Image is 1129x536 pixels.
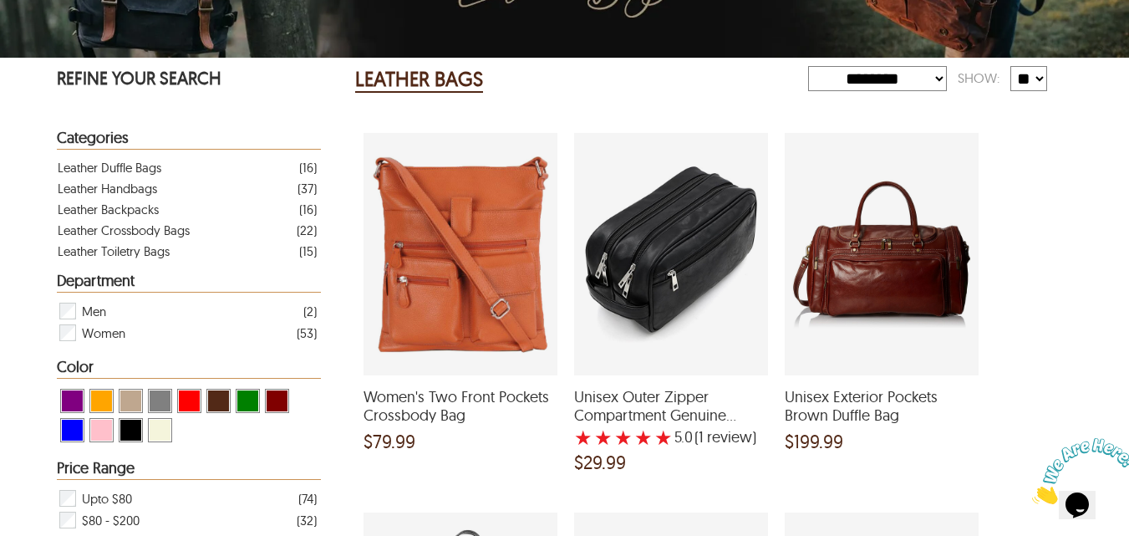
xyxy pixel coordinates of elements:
[82,488,132,509] span: Upto $80
[60,389,84,413] div: View Purple Leather Bags
[364,388,557,424] span: Women's Two Front Pockets Crossbody Bag
[89,389,114,413] div: View Orange Leather Bags
[694,429,704,446] span: (1
[364,365,557,457] a: Women's Two Front Pockets Crossbody Bag and a price of $79.99
[82,322,125,344] span: Women
[298,488,317,509] div: ( 74 )
[60,418,84,442] div: View Blue Leather Bags
[119,389,143,413] div: View Gold Leather Bags
[58,241,317,262] a: Filter Leather Toiletry Bags
[206,389,231,413] div: View Brown ( Brand Color ) Leather Bags
[297,323,317,344] div: ( 53 )
[654,429,673,446] label: 5 rating
[57,460,321,480] div: Heading Filter Leather Bags by Price Range
[785,433,843,450] span: $199.99
[177,389,201,413] div: View Red Leather Bags
[299,241,317,262] div: ( 15 )
[57,66,321,94] p: REFINE YOUR SEARCH
[634,429,653,446] label: 4 rating
[57,130,321,150] div: Heading Filter Leather Bags by Categories
[265,389,289,413] div: View Maroon Leather Bags
[58,300,317,322] div: Filter Men Leather Bags
[594,429,613,446] label: 2 rating
[574,365,768,478] a: Unisex Outer Zipper Compartment Genuine Leather Black Toiletry Bag with a 5 Star Rating 1 Product...
[58,178,317,199] a: Filter Leather Handbags
[574,429,592,446] label: 1 rating
[694,429,756,446] span: )
[355,63,789,96] div: Leather Bags 106 Results Found
[236,389,260,413] div: View Green Leather Bags
[297,220,317,241] div: ( 22 )
[303,301,317,322] div: ( 2 )
[57,273,321,293] div: Heading Filter Leather Bags by Department
[785,388,979,424] span: Unisex Exterior Pockets Brown Duffle Bag
[947,64,1010,93] div: Show:
[58,220,190,241] div: Leather Crossbody Bags
[58,509,317,531] div: Filter $80 - $200 Leather Bags
[58,178,157,199] div: Leather Handbags
[574,388,768,424] span: Unisex Outer Zipper Compartment Genuine Leather Black Toiletry Bag
[89,418,114,442] div: View Pink Leather Bags
[58,322,317,344] div: Filter Women Leather Bags
[674,429,693,446] label: 5.0
[364,433,415,450] span: $79.99
[57,359,321,379] div: Heading Filter Leather Bags by Color
[704,429,752,446] span: review
[355,66,483,93] h2: LEATHER BAGS
[82,300,106,322] span: Men
[58,199,159,220] div: Leather Backpacks
[58,157,317,178] a: Filter Leather Duffle Bags
[7,7,110,73] img: Chat attention grabber
[58,199,317,220] a: Filter Leather Backpacks
[119,418,143,442] div: View Black Leather Bags
[58,220,317,241] a: Filter Leather Crossbody Bags
[148,389,172,413] div: View Grey Leather Bags
[58,241,170,262] div: Leather Toiletry Bags
[785,365,979,457] a: Unisex Exterior Pockets Brown Duffle Bag and a price of $199.99
[1025,431,1129,511] iframe: chat widget
[58,157,161,178] div: Leather Duffle Bags
[297,510,317,531] div: ( 32 )
[148,418,172,442] div: View Beige Leather Bags
[82,509,140,531] span: $80 - $200
[574,454,626,471] span: $29.99
[298,178,317,199] div: ( 37 )
[299,157,317,178] div: ( 16 )
[299,199,317,220] div: ( 16 )
[614,429,633,446] label: 3 rating
[58,488,317,509] div: Filter Upto $80 Leather Bags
